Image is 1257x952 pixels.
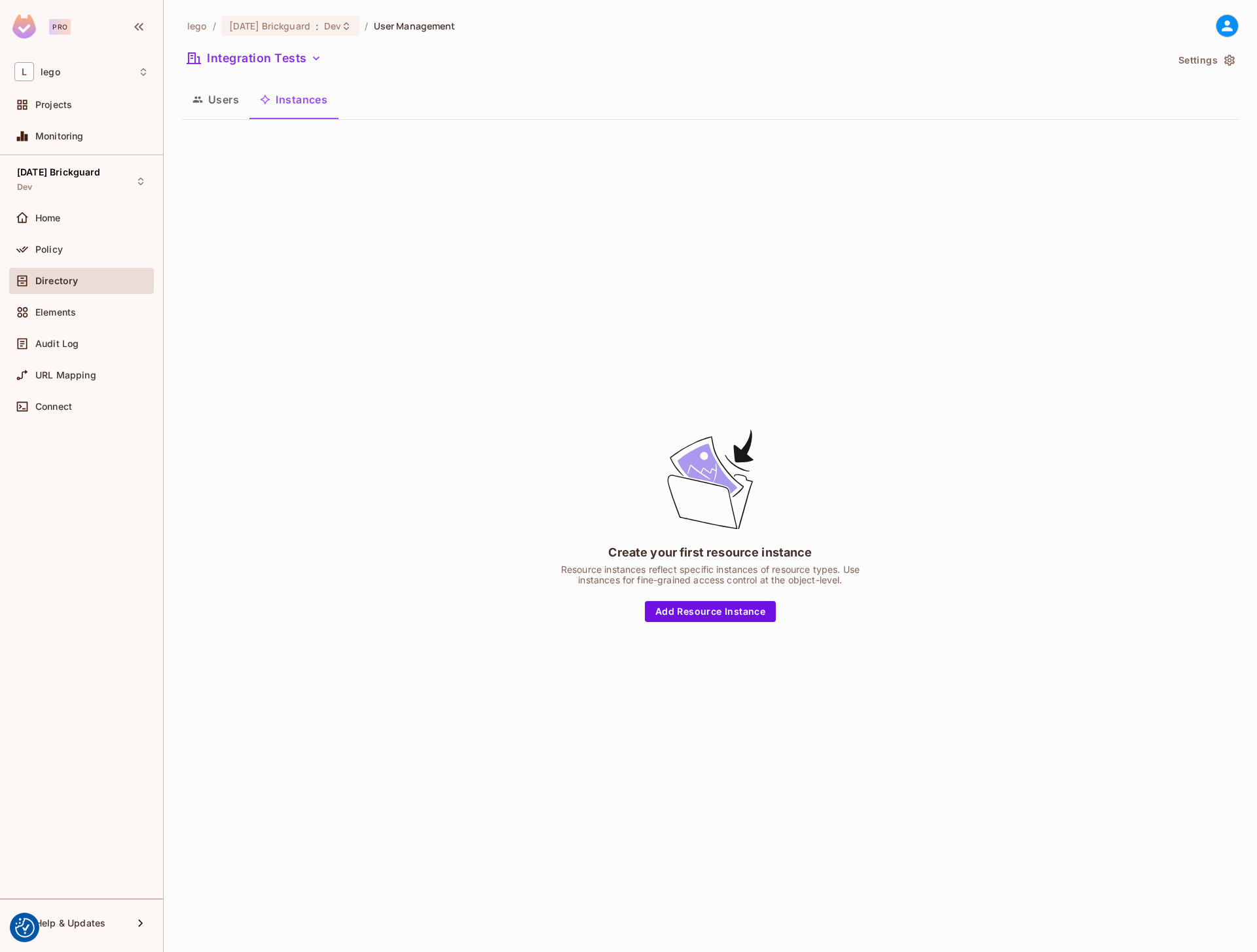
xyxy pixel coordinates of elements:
button: Settings [1173,50,1239,71]
li: / [213,20,216,32]
span: Dev [17,182,32,192]
span: Connect [35,401,72,412]
span: Monitoring [35,131,84,141]
button: Instances [249,83,338,116]
span: [DATE] Brickguard [17,167,101,177]
button: Integration Tests [182,48,327,69]
span: L [14,62,34,81]
span: Home [35,213,61,223]
li: / [365,20,368,32]
span: Help & Updates [35,918,105,928]
span: Projects [35,100,72,110]
span: Elements [35,307,76,318]
span: the active workspace [187,20,208,32]
div: Resource instances reflect specific instances of resource types. Use instances for fine-grained a... [547,564,874,585]
span: User Management [374,20,456,32]
span: Directory [35,276,78,286]
span: : [315,21,319,31]
span: Dev [324,20,341,32]
img: SReyMgAAAABJRU5ErkJggg== [12,14,36,39]
img: Revisit consent button [15,918,35,938]
div: Pro [49,19,71,35]
span: Audit Log [35,339,79,349]
span: Policy [35,244,63,255]
button: Users [182,83,249,116]
button: Add Resource Instance [645,601,776,622]
button: Consent Preferences [15,918,35,938]
span: Workspace: lego [41,67,60,77]
div: Create your first resource instance [608,544,812,560]
span: [DATE] Brickguard [229,20,310,32]
span: URL Mapping [35,370,96,380]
